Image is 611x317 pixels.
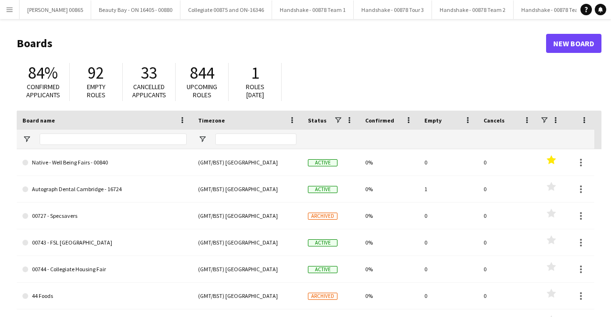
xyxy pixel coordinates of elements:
[308,293,337,300] span: Archived
[478,176,537,202] div: 0
[484,117,505,124] span: Cancels
[22,117,55,124] span: Board name
[308,266,337,273] span: Active
[419,176,478,202] div: 1
[478,149,537,175] div: 0
[180,0,272,19] button: Collegiate 00875 and ON-16346
[308,117,327,124] span: Status
[308,239,337,246] span: Active
[478,283,537,309] div: 0
[22,135,31,143] button: Open Filter Menu
[22,229,187,256] a: 00743 - FSL [GEOGRAPHIC_DATA]
[192,283,302,309] div: (GMT/BST) [GEOGRAPHIC_DATA]
[132,82,166,99] span: Cancelled applicants
[22,203,187,229] a: 00727 - Specsavers
[419,256,478,282] div: 0
[88,62,104,83] span: 92
[354,0,432,19] button: Handshake - 00878 Tour 3
[308,213,337,220] span: Archived
[190,62,214,83] span: 844
[91,0,180,19] button: Beauty Bay - ON 16405 - 00880
[308,186,337,193] span: Active
[22,176,187,203] a: Autograph Dental Cambridge - 16724
[198,117,225,124] span: Timezone
[22,283,187,309] a: 44 Foods
[546,34,601,53] a: New Board
[192,149,302,175] div: (GMT/BST) [GEOGRAPHIC_DATA]
[359,203,419,229] div: 0%
[419,203,478,229] div: 0
[187,82,217,99] span: Upcoming roles
[246,82,264,99] span: Roles [DATE]
[365,117,394,124] span: Confirmed
[141,62,157,83] span: 33
[40,133,187,145] input: Board name Filter Input
[359,229,419,256] div: 0%
[198,135,207,143] button: Open Filter Menu
[22,256,187,283] a: 00744 - Collegiate Housing Fair
[26,82,60,99] span: Confirmed applicants
[272,0,354,19] button: Handshake - 00878 Team 1
[359,149,419,175] div: 0%
[478,256,537,282] div: 0
[192,203,302,229] div: (GMT/BST) [GEOGRAPHIC_DATA]
[22,149,187,176] a: Native - Well Being Fairs - 00840
[192,256,302,282] div: (GMT/BST) [GEOGRAPHIC_DATA]
[251,62,259,83] span: 1
[359,256,419,282] div: 0%
[192,229,302,256] div: (GMT/BST) [GEOGRAPHIC_DATA]
[308,159,337,166] span: Active
[17,36,546,51] h1: Boards
[478,203,537,229] div: 0
[215,133,296,145] input: Timezone Filter Input
[192,176,302,202] div: (GMT/BST) [GEOGRAPHIC_DATA]
[20,0,91,19] button: [PERSON_NAME] 00865
[419,283,478,309] div: 0
[478,229,537,256] div: 0
[424,117,442,124] span: Empty
[87,82,105,99] span: Empty roles
[514,0,595,19] button: Handshake - 00878 Team 4
[359,176,419,202] div: 0%
[432,0,514,19] button: Handshake - 00878 Team 2
[419,229,478,256] div: 0
[359,283,419,309] div: 0%
[28,62,58,83] span: 84%
[419,149,478,175] div: 0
